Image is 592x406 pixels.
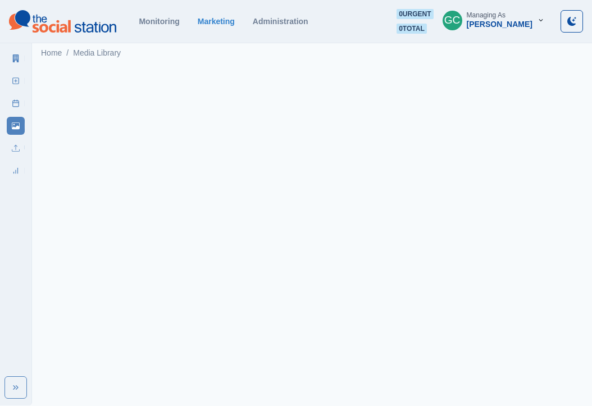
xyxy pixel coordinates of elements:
[7,49,25,67] a: Marketing Summary
[467,20,532,29] div: [PERSON_NAME]
[73,47,121,59] a: Media Library
[9,10,116,33] img: logoTextSVG.62801f218bc96a9b266caa72a09eb111.svg
[41,47,121,59] nav: breadcrumb
[444,7,461,34] div: Gizelle Carlos
[467,11,506,19] div: Managing As
[561,10,583,33] button: Toggle Mode
[66,47,69,59] span: /
[7,117,25,135] a: Media Library
[7,94,25,112] a: Post Schedule
[397,9,433,19] span: 0 urgent
[397,24,427,34] span: 0 total
[7,139,25,157] a: Uploads
[7,162,25,180] a: Review Summary
[7,72,25,90] a: New Post
[253,17,308,26] a: Administration
[4,376,27,399] button: Expand
[198,17,235,26] a: Marketing
[41,47,62,59] a: Home
[139,17,179,26] a: Monitoring
[434,9,554,31] button: Managing As[PERSON_NAME]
